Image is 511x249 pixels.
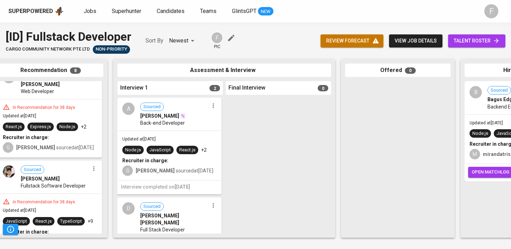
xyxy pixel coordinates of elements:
[3,229,49,235] b: Recruiter in charge:
[157,7,186,16] a: Candidates
[200,8,216,14] span: Teams
[321,34,383,47] button: review forecast
[488,87,511,94] span: Sourced
[209,85,220,91] span: 2
[141,203,163,210] span: Sourced
[122,137,156,142] span: Updated at [DATE]
[6,218,27,225] div: JavaScript
[70,67,81,74] span: 8
[175,184,190,190] span: [DATE]
[228,84,265,92] span: Final Interview
[484,4,498,18] div: F
[6,28,131,45] div: [ID] Fullstack Developer
[16,145,94,150] span: sourced at [DATE]
[448,34,505,47] a: talent roster
[326,37,378,45] span: review forecast
[3,165,15,178] img: b07eac533bbd3e0a0020daa53f02c46a.jpg
[59,124,75,130] div: Node.js
[112,8,141,14] span: Superhunter
[454,37,500,45] span: talent roster
[405,67,416,74] span: 0
[470,120,503,125] span: Updated at [DATE]
[211,32,223,44] div: F
[6,46,90,53] span: cargo community network pte ltd
[21,182,86,189] span: Fullstack Software Developer
[3,224,18,235] button: Pipeline Triggers
[117,64,331,77] div: Assessment & Interview
[318,85,328,91] span: 0
[180,113,186,119] img: magic_wand.svg
[21,166,44,173] span: Sourced
[200,7,218,16] a: Teams
[345,64,451,77] div: Offered
[472,130,488,137] div: Node.js
[136,168,213,173] span: sourced at [DATE]
[145,37,163,45] p: Sort By
[88,218,93,225] p: +9
[179,147,195,153] div: React.js
[121,183,218,191] h6: Interview completed on
[169,37,188,45] p: Newest
[60,218,82,225] div: TypeScript
[10,105,78,111] div: In Recommendation for 38 days
[122,103,135,115] div: A
[211,32,223,50] div: pic
[8,6,64,17] a: Superpoweredapp logo
[149,147,171,153] div: JavaScript
[122,165,133,176] div: G
[389,34,442,47] button: view job details
[3,208,36,213] span: Updated at [DATE]
[21,81,60,88] span: [PERSON_NAME]
[201,146,207,153] p: +2
[232,8,257,14] span: GlintsGPT
[54,6,64,17] img: app logo
[35,218,52,225] div: React.js
[84,7,98,16] a: Jobs
[3,142,13,153] div: G
[169,34,197,47] div: Newest
[472,168,509,176] span: open matchlog
[258,8,273,15] span: NEW
[157,8,185,14] span: Candidates
[10,199,78,205] div: In Recommendation for 38 days
[140,212,209,226] span: [PERSON_NAME] [PERSON_NAME]
[112,7,143,16] a: Superhunter
[3,113,36,118] span: Updated at [DATE]
[125,147,141,153] div: Node.js
[122,202,135,215] div: D
[93,46,130,53] span: Non-Priority
[136,168,175,173] b: [PERSON_NAME]
[84,8,96,14] span: Jobs
[140,119,185,126] span: Back-end Developer
[141,104,163,110] span: Sourced
[93,45,130,54] div: Talent(s) in Pipeline’s Final Stages
[30,124,51,130] div: Express.js
[117,98,221,195] div: ASourced[PERSON_NAME]Back-end DeveloperUpdated at[DATE]Node.jsJavaScriptReact.js+2Recruiter in ch...
[16,145,55,150] b: [PERSON_NAME]
[120,84,148,92] span: Interview 1
[3,135,49,140] b: Recruiter in charge:
[21,88,54,95] span: Web Developer
[470,149,480,159] div: M
[395,37,437,45] span: view job details
[140,226,185,233] span: Full Stack Developer
[21,175,60,182] span: [PERSON_NAME]
[81,123,86,130] p: +2
[6,124,22,130] div: React.js
[232,7,273,16] a: GlintsGPT NEW
[122,158,168,163] b: Recruiter in charge:
[8,7,53,15] div: Superpowered
[470,86,482,98] div: B
[140,112,179,119] span: [PERSON_NAME]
